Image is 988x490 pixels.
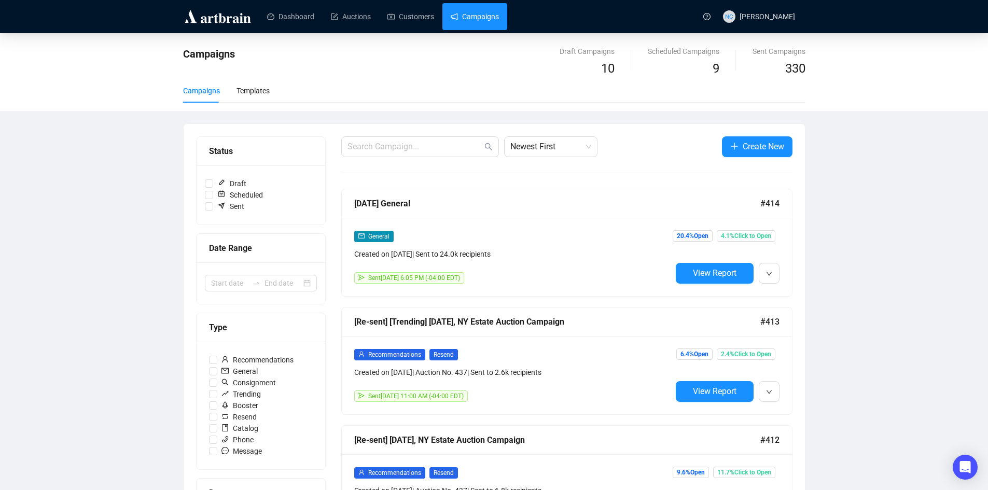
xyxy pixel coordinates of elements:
span: #413 [760,315,780,328]
span: send [358,274,365,281]
span: Sent [213,201,248,212]
span: user [358,469,365,475]
span: swap-right [252,279,260,287]
span: 10 [601,61,615,76]
a: [Re-sent] [Trending] [DATE], NY Estate Auction Campaign#413userRecommendationsResendCreated on [D... [341,307,792,415]
span: Campaigns [183,48,235,60]
span: Recommendations [217,354,298,366]
span: 4.1% Click to Open [717,230,775,242]
span: 20.4% Open [673,230,713,242]
span: send [358,393,365,399]
span: Message [217,445,266,457]
span: down [766,389,772,395]
span: Draft [213,178,251,189]
span: mail [358,233,365,239]
span: question-circle [703,13,711,20]
div: Created on [DATE] | Sent to 24.0k recipients [354,248,672,260]
div: Open Intercom Messenger [953,455,978,480]
div: Created on [DATE] | Auction No. 437 | Sent to 2.6k recipients [354,367,672,378]
input: Search Campaign... [347,141,482,153]
span: [PERSON_NAME] [740,12,795,21]
div: [DATE] General [354,197,760,210]
span: rise [221,390,229,397]
a: Customers [387,3,434,30]
span: View Report [693,386,736,396]
span: 9 [713,61,719,76]
span: 2.4% Click to Open [717,348,775,360]
input: End date [265,277,301,289]
div: Sent Campaigns [753,46,805,57]
span: 6.4% Open [676,348,713,360]
span: 11.7% Click to Open [713,467,775,478]
span: book [221,424,229,431]
span: #414 [760,197,780,210]
span: message [221,447,229,454]
div: Scheduled Campaigns [648,46,719,57]
span: View Report [693,268,736,278]
span: Trending [217,388,265,400]
button: View Report [676,263,754,284]
a: Auctions [331,3,371,30]
div: Status [209,145,313,158]
span: phone [221,436,229,443]
span: Recommendations [368,469,421,477]
a: [DATE] General#414mailGeneralCreated on [DATE]| Sent to 24.0k recipientssendSent[DATE] 6:05 PM (-... [341,189,792,297]
div: Draft Campaigns [560,46,615,57]
span: General [368,233,389,240]
span: user [221,356,229,363]
span: Recommendations [368,351,421,358]
div: [Re-sent] [Trending] [DATE], NY Estate Auction Campaign [354,315,760,328]
span: Scheduled [213,189,267,201]
input: Start date [211,277,248,289]
button: View Report [676,381,754,402]
img: logo [183,8,253,25]
span: Resend [217,411,261,423]
span: Consignment [217,377,280,388]
button: Create New [722,136,792,157]
span: General [217,366,262,377]
span: Resend [429,467,458,479]
div: Campaigns [183,85,220,96]
span: Phone [217,434,258,445]
span: Newest First [510,137,591,157]
a: Campaigns [451,3,499,30]
div: [Re-sent] [DATE], NY Estate Auction Campaign [354,433,760,446]
span: plus [730,142,739,150]
span: Catalog [217,423,262,434]
span: Booster [217,400,262,411]
span: rocket [221,401,229,409]
span: #412 [760,433,780,446]
span: Resend [429,349,458,360]
div: Type [209,321,313,334]
span: down [766,271,772,277]
span: NC [725,11,733,21]
span: Sent [DATE] 6:05 PM (-04:00 EDT) [368,274,460,282]
div: Templates [236,85,270,96]
span: to [252,279,260,287]
span: mail [221,367,229,374]
span: search [221,379,229,386]
span: 9.6% Open [673,467,709,478]
span: user [358,351,365,357]
div: Date Range [209,242,313,255]
span: Sent [DATE] 11:00 AM (-04:00 EDT) [368,393,464,400]
span: retweet [221,413,229,420]
a: Dashboard [267,3,314,30]
span: Create New [743,140,784,153]
span: search [484,143,493,151]
span: 330 [785,61,805,76]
